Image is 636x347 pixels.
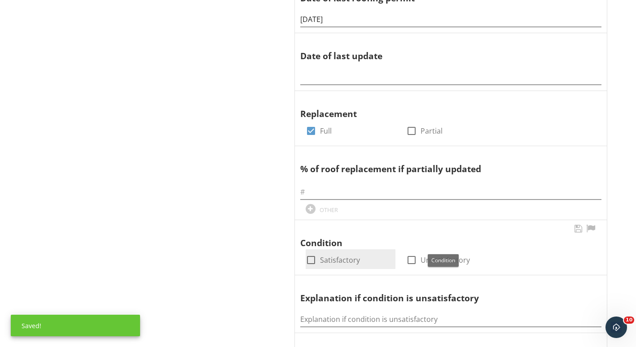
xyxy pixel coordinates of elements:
div: Date of last update [300,37,587,63]
span: Condition [431,256,455,264]
iframe: Intercom live chat [605,317,627,338]
label: Partial [421,126,443,135]
label: Unsatisfactory [421,256,470,265]
div: Saved! [11,315,140,336]
div: OTHER [320,206,338,213]
input: Explanation if condition is unsatisfactory [300,312,601,327]
label: Satisfactory [320,256,360,265]
span: 10 [624,317,634,324]
div: Condition [300,224,587,250]
div: % of roof replacement if partially updated [300,150,587,176]
div: Replacement [300,95,587,121]
input: # [300,185,601,200]
label: Full [320,126,332,135]
div: Explanation if condition is unsatisfactory [300,279,587,305]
